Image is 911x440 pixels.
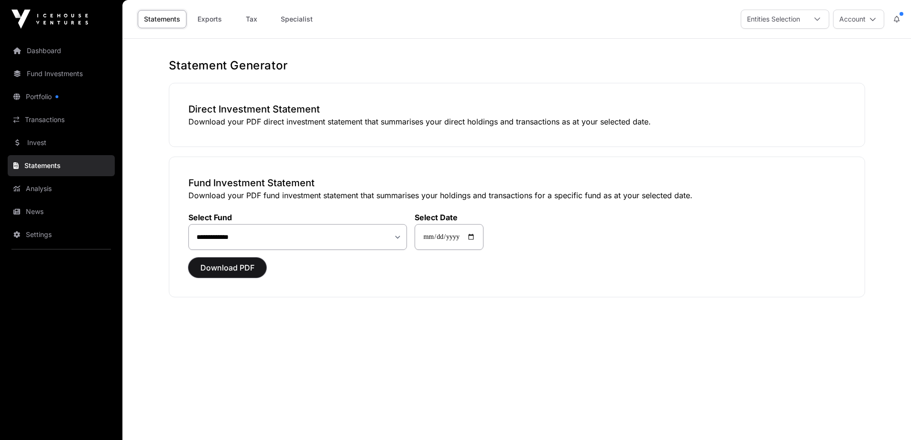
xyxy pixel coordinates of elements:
[8,63,115,84] a: Fund Investments
[8,155,115,176] a: Statements
[11,10,88,29] img: Icehouse Ventures Logo
[8,224,115,245] a: Settings
[188,258,266,278] button: Download PDF
[863,394,911,440] iframe: Chat Widget
[8,201,115,222] a: News
[741,10,806,28] div: Entities Selection
[200,262,254,273] span: Download PDF
[232,10,271,28] a: Tax
[188,102,845,116] h3: Direct Investment Statement
[188,176,845,190] h3: Fund Investment Statement
[8,86,115,107] a: Portfolio
[188,267,266,277] a: Download PDF
[188,116,845,127] p: Download your PDF direct investment statement that summarises your direct holdings and transactio...
[8,40,115,61] a: Dashboard
[190,10,229,28] a: Exports
[188,190,845,201] p: Download your PDF fund investment statement that summarises your holdings and transactions for a ...
[169,58,865,73] h1: Statement Generator
[188,213,407,222] label: Select Fund
[138,10,187,28] a: Statements
[833,10,884,29] button: Account
[274,10,319,28] a: Specialist
[415,213,483,222] label: Select Date
[8,132,115,153] a: Invest
[8,178,115,199] a: Analysis
[8,109,115,130] a: Transactions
